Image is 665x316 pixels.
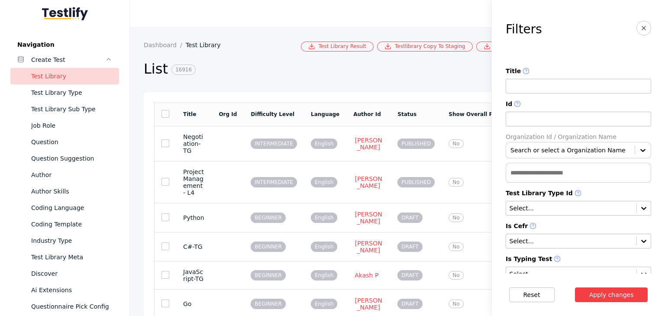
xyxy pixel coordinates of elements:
[506,255,651,263] label: Is Typing Test
[31,203,112,213] div: Coding Language
[377,42,473,52] a: Testlibrary Copy To Staging
[183,133,205,154] section: Negotiation-TG
[31,285,112,295] div: Ai Extensions
[171,64,196,75] span: 16916
[353,210,384,225] a: [PERSON_NAME]
[144,42,186,48] a: Dashboard
[10,282,119,298] a: Ai Extensions
[397,299,422,309] span: DRAFT
[353,271,380,279] a: Akash P
[31,120,112,131] div: Job Role
[31,137,112,147] div: Question
[311,111,339,117] a: Language
[449,178,463,187] span: No
[449,111,540,117] a: Show Overall Personality Score
[144,60,517,78] h2: List
[10,150,119,167] a: Question Suggestion
[183,300,205,307] section: Go
[10,216,119,232] a: Coding Template
[10,41,119,48] label: Navigation
[183,243,205,250] section: C#-TG
[31,219,112,229] div: Coding Template
[251,270,286,281] span: BEGINNER
[311,242,337,252] span: English
[31,235,112,246] div: Industry Type
[183,268,205,282] section: JavaScript-TG
[31,87,112,98] div: Test Library Type
[31,301,112,312] div: Questionnaire Pick Config
[31,55,105,65] div: Create Test
[509,287,555,302] button: Reset
[506,190,651,197] label: Test Library Type Id
[449,139,463,148] span: No
[10,117,119,134] a: Job Role
[353,136,384,151] a: [PERSON_NAME]
[449,271,463,280] span: No
[10,167,119,183] a: Author
[10,68,119,84] a: Test Library
[10,232,119,249] a: Industry Type
[31,71,112,81] div: Test Library
[575,287,648,302] button: Apply changes
[10,200,119,216] a: Coding Language
[10,101,119,117] a: Test Library Sub Type
[397,177,435,187] span: PUBLISHED
[31,252,112,262] div: Test Library Meta
[251,242,286,252] span: BEGINNER
[506,68,651,75] label: Title
[449,242,463,251] span: No
[31,104,112,114] div: Test Library Sub Type
[10,84,119,101] a: Test Library Type
[251,139,297,149] span: INTERMEDIATE
[186,42,228,48] a: Test Library
[251,111,294,117] a: Difficulty Level
[251,177,297,187] span: INTERMEDIATE
[397,111,416,117] a: Status
[31,186,112,197] div: Author Skills
[397,270,422,281] span: DRAFT
[353,239,384,254] a: [PERSON_NAME]
[251,299,286,309] span: BEGINNER
[311,299,337,309] span: English
[397,242,422,252] span: DRAFT
[31,170,112,180] div: Author
[42,7,88,20] img: Testlify - Backoffice
[449,300,463,308] span: No
[251,213,286,223] span: BEGINNER
[183,214,205,221] section: Python
[301,42,374,52] a: Test Library Result
[10,183,119,200] a: Author Skills
[219,111,237,117] a: Org Id
[183,111,196,117] a: Title
[506,23,542,36] h3: Filters
[397,213,422,223] span: DRAFT
[476,42,551,52] a: Bulk Csv Download
[397,139,435,149] span: PUBLISHED
[311,139,337,149] span: English
[31,268,112,279] div: Discover
[10,265,119,282] a: Discover
[10,134,119,150] a: Question
[353,297,384,311] a: [PERSON_NAME]
[506,100,651,108] label: Id
[183,168,205,196] section: Project Management - L4
[31,153,112,164] div: Question Suggestion
[506,133,651,140] label: Organization Id / Organization Name
[353,175,384,190] a: [PERSON_NAME]
[506,222,651,230] label: Is Cefr
[311,177,337,187] span: English
[10,298,119,315] a: Questionnaire Pick Config
[311,270,337,281] span: English
[449,213,463,222] span: No
[311,213,337,223] span: English
[353,111,381,117] a: Author Id
[10,249,119,265] a: Test Library Meta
